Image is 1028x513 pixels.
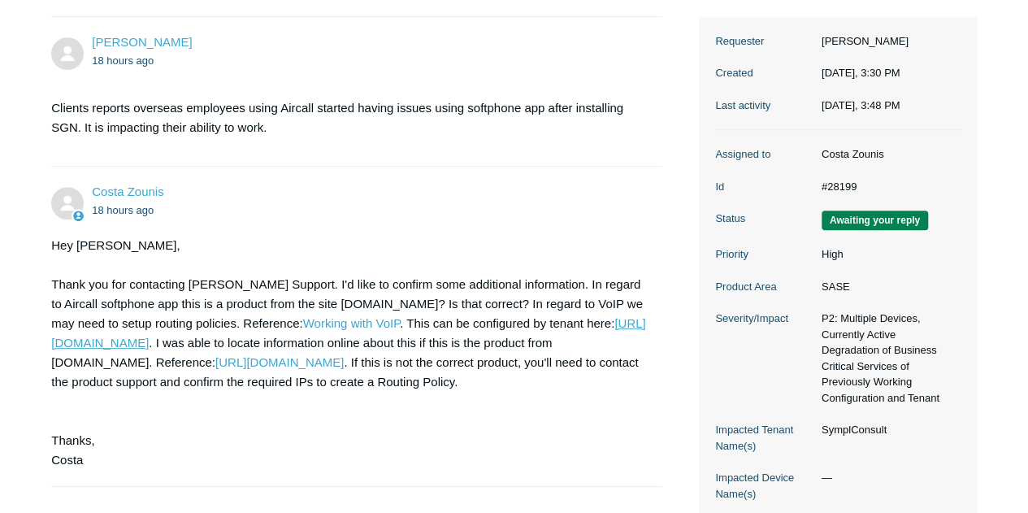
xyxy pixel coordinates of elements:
a: Costa Zounis [92,185,163,198]
dd: SASE [813,279,961,295]
dt: Priority [715,246,813,263]
time: 09/17/2025, 15:48 [92,204,154,216]
dd: High [813,246,961,263]
dd: [PERSON_NAME] [813,33,961,50]
dt: Severity/Impact [715,311,813,327]
span: Brian Butterfield [92,35,192,49]
div: Hey [PERSON_NAME], Thank you for contacting [PERSON_NAME] Support. I'd like to confirm some addit... [51,236,645,470]
dt: Status [715,211,813,227]
dd: #28199 [813,179,961,195]
dt: Requester [715,33,813,50]
span: We are waiting for you to respond [822,211,928,230]
dt: Id [715,179,813,195]
dt: Product Area [715,279,813,295]
a: [PERSON_NAME] [92,35,192,49]
dt: Last activity [715,98,813,114]
time: 09/17/2025, 15:30 [822,67,900,79]
time: 09/17/2025, 15:30 [92,54,154,67]
dd: P2: Multiple Devices, Currently Active Degradation of Business Critical Services of Previously Wo... [813,311,961,406]
a: [URL][DOMAIN_NAME] [51,316,645,350]
a: [URL][DOMAIN_NAME] [215,355,344,369]
p: Clients reports overseas employees using Aircall started having issues using softphone app after ... [51,98,645,137]
a: Working with VoIP [303,316,401,330]
dd: Costa Zounis [813,146,961,163]
dt: Created [715,65,813,81]
time: 09/17/2025, 15:48 [822,99,900,111]
dt: Assigned to [715,146,813,163]
dt: Impacted Device Name(s) [715,470,813,502]
dt: Impacted Tenant Name(s) [715,422,813,454]
dd: SymplConsult [813,422,961,438]
dd: — [813,470,961,486]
